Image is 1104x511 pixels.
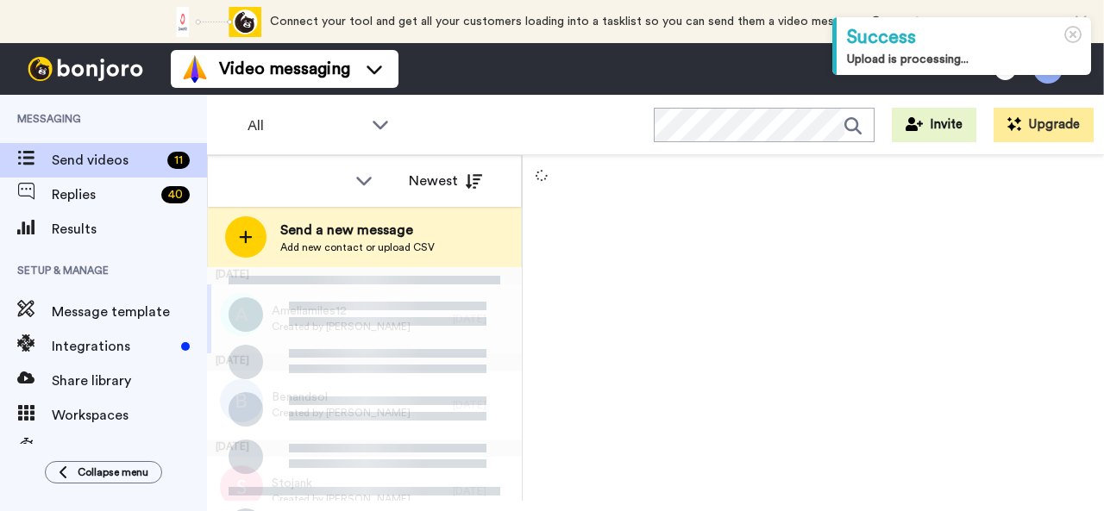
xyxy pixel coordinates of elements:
span: Message template [52,302,207,322]
div: 40 [161,186,190,203]
div: [DATE] [453,398,513,412]
div: [DATE] [207,353,522,371]
div: [DATE] [207,267,522,284]
img: vm-color.svg [181,55,209,83]
span: Stojank [272,475,411,492]
span: Connect your tool and get all your customers loading into a tasklist so you can send them a video... [270,16,862,28]
span: All [248,115,363,136]
img: bj-logo-header-white.svg [21,57,150,81]
span: Created by [PERSON_NAME] [272,320,411,333]
img: s.png [220,465,263,508]
button: Newest [396,164,495,198]
span: Replies [52,184,154,205]
button: Upgrade [994,108,1094,142]
span: Created by [PERSON_NAME] [272,406,411,420]
span: Ameliamiles12 [272,302,411,320]
button: Invite [892,108,976,142]
span: Send videos [52,150,160,171]
span: Created by [PERSON_NAME] [272,492,411,506]
span: Fallbacks [52,439,207,460]
span: Results [52,219,207,240]
div: 11 [167,152,190,169]
div: [DATE] [207,439,522,457]
span: Benandsol [272,389,411,406]
div: Upload is processing... [847,51,1081,68]
span: Send a new message [280,220,435,240]
span: Workspaces [52,405,207,426]
div: [DATE] [453,484,513,498]
div: [DATE] [453,312,513,326]
div: animation [166,7,261,37]
img: b.png [220,379,263,422]
span: Integrations [52,336,174,357]
div: Success [847,24,1081,51]
button: Collapse menu [45,461,162,483]
span: Collapse menu [78,465,148,479]
span: Add new contact or upload CSV [280,240,435,254]
span: Video messaging [219,57,350,81]
img: a.png [220,293,263,336]
span: Share library [52,371,207,391]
